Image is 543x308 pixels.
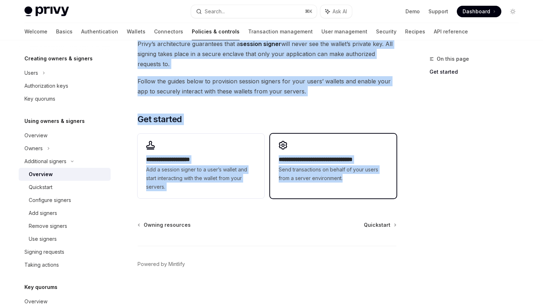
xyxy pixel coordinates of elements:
[24,69,38,77] div: Users
[507,6,519,17] button: Toggle dark mode
[24,82,68,90] div: Authorization keys
[19,245,111,258] a: Signing requests
[191,5,317,18] button: Search...⌘K
[19,295,111,308] a: Overview
[29,183,52,192] div: Quickstart
[24,248,64,256] div: Signing requests
[205,7,225,16] div: Search...
[376,23,396,40] a: Security
[463,8,490,15] span: Dashboard
[138,114,182,125] span: Get started
[29,209,57,217] div: Add signers
[19,233,111,245] a: Use signers
[19,220,111,233] a: Remove signers
[127,23,145,40] a: Wallets
[146,165,255,191] span: Add a session signer to a user’s wallet and start interacting with the wallet from your servers.
[19,181,111,194] a: Quickstart
[24,95,55,103] div: Key quorums
[364,221,390,229] span: Quickstart
[24,117,85,125] h5: Using owners & signers
[24,297,47,306] div: Overview
[364,221,396,229] a: Quickstart
[405,23,425,40] a: Recipes
[138,39,396,69] span: Privy’s architecture guarantees that a will never see the wallet’s private key. All signing takes...
[19,79,111,92] a: Authorization keys
[24,6,69,17] img: light logo
[19,207,111,220] a: Add signers
[138,261,185,268] a: Powered by Mintlify
[24,144,43,153] div: Owners
[154,23,183,40] a: Connectors
[29,170,53,179] div: Overview
[19,92,111,105] a: Key quorums
[24,261,59,269] div: Taking actions
[19,194,111,207] a: Configure signers
[321,23,367,40] a: User management
[24,283,57,291] h5: Key quorums
[320,5,352,18] button: Ask AI
[19,258,111,271] a: Taking actions
[138,221,191,229] a: Owning resources
[29,196,71,204] div: Configure signers
[434,23,468,40] a: API reference
[144,221,191,229] span: Owning resources
[19,168,111,181] a: Overview
[138,134,264,198] a: **** **** **** *****Add a session signer to a user’s wallet and start interacting with the wallet...
[29,235,57,243] div: Use signers
[81,23,118,40] a: Authentication
[24,23,47,40] a: Welcome
[19,129,111,142] a: Overview
[457,6,501,17] a: Dashboard
[29,222,67,230] div: Remove signers
[192,23,240,40] a: Policies & controls
[430,66,524,78] a: Get started
[248,23,313,40] a: Transaction management
[279,165,388,183] span: Send transactions on behalf of your users from a server environment.
[305,9,312,14] span: ⌘ K
[56,23,73,40] a: Basics
[333,8,347,15] span: Ask AI
[138,76,396,96] span: Follow the guides below to provision session signers for your users’ wallets and enable your app ...
[428,8,448,15] a: Support
[24,157,66,166] div: Additional signers
[240,40,281,47] strong: session signer
[24,54,93,63] h5: Creating owners & signers
[405,8,420,15] a: Demo
[24,131,47,140] div: Overview
[437,55,469,63] span: On this page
